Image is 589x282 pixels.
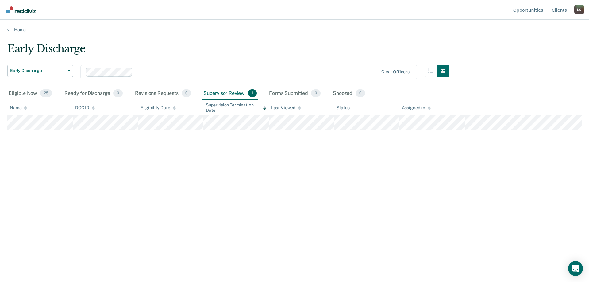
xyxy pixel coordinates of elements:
div: Name [10,105,27,110]
div: Eligibility Date [141,105,176,110]
span: Early Discharge [10,68,65,73]
div: Status [337,105,350,110]
div: DOC ID [75,105,95,110]
div: Last Viewed [271,105,301,110]
img: Recidiviz [6,6,36,13]
div: D S [574,5,584,14]
span: 25 [40,89,52,97]
div: Eligible Now25 [7,87,53,100]
div: Supervision Termination Date [206,102,266,113]
span: 0 [113,89,123,97]
span: 1 [248,89,257,97]
span: 0 [356,89,365,97]
button: Profile dropdown button [574,5,584,14]
span: 0 [311,89,321,97]
div: Ready for Discharge0 [63,87,124,100]
a: Home [7,27,582,33]
div: Forms Submitted0 [268,87,322,100]
div: Clear officers [381,69,410,75]
div: Assigned to [402,105,431,110]
div: Supervisor Review1 [202,87,258,100]
div: Early Discharge [7,42,449,60]
div: Open Intercom Messenger [568,261,583,276]
span: 0 [182,89,191,97]
button: Early Discharge [7,65,73,77]
div: Revisions Requests0 [134,87,192,100]
div: Snoozed0 [332,87,366,100]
